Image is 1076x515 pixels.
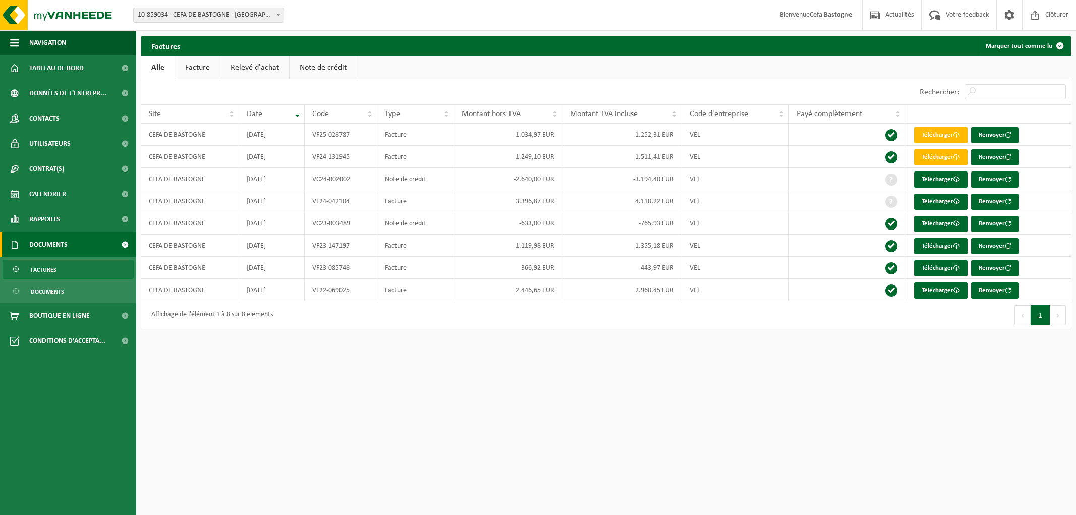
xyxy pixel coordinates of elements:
td: Note de crédit [377,168,454,190]
td: CEFA DE BASTOGNE [141,168,239,190]
td: 4.110,22 EUR [562,190,683,212]
td: Facture [377,124,454,146]
button: Next [1050,305,1066,325]
td: VF23-085748 [305,257,377,279]
td: CEFA DE BASTOGNE [141,279,239,301]
button: Renvoyer [971,282,1019,299]
td: -3.194,40 EUR [562,168,683,190]
a: Télécharger [914,127,968,143]
button: Renvoyer [971,194,1019,210]
button: Renvoyer [971,260,1019,276]
span: Site [149,110,161,118]
span: Contrat(s) [29,156,64,182]
td: 443,97 EUR [562,257,683,279]
td: VEL [682,235,789,257]
td: 1.119,98 EUR [454,235,562,257]
td: 3.396,87 EUR [454,190,562,212]
td: [DATE] [239,124,305,146]
td: 1.355,18 EUR [562,235,683,257]
td: CEFA DE BASTOGNE [141,257,239,279]
button: Marquer tout comme lu [978,36,1070,56]
span: Rapports [29,207,60,232]
span: 10-859034 - CEFA DE BASTOGNE - BASTOGNE [134,8,284,22]
button: Renvoyer [971,216,1019,232]
td: VF24-131945 [305,146,377,168]
a: Note de crédit [290,56,357,79]
td: CEFA DE BASTOGNE [141,212,239,235]
span: Calendrier [29,182,66,207]
td: -633,00 EUR [454,212,562,235]
td: VF22-069025 [305,279,377,301]
td: Facture [377,235,454,257]
span: Utilisateurs [29,131,71,156]
td: -765,93 EUR [562,212,683,235]
button: Previous [1014,305,1031,325]
td: VEL [682,190,789,212]
span: 10-859034 - CEFA DE BASTOGNE - BASTOGNE [133,8,284,23]
td: VF23-147197 [305,235,377,257]
span: Boutique en ligne [29,303,90,328]
span: Code d'entreprise [690,110,748,118]
a: Télécharger [914,194,968,210]
span: Documents [29,232,68,257]
td: [DATE] [239,190,305,212]
a: Alle [141,56,175,79]
td: 1.252,31 EUR [562,124,683,146]
td: [DATE] [239,279,305,301]
a: Télécharger [914,216,968,232]
td: VEL [682,146,789,168]
span: Documents [31,282,64,301]
td: [DATE] [239,146,305,168]
td: [DATE] [239,212,305,235]
button: Renvoyer [971,171,1019,188]
span: Conditions d'accepta... [29,328,105,354]
td: [DATE] [239,168,305,190]
a: Télécharger [914,238,968,254]
td: VEL [682,168,789,190]
td: 2.960,45 EUR [562,279,683,301]
span: Montant hors TVA [462,110,521,118]
td: VEL [682,124,789,146]
span: Code [312,110,329,118]
span: Tableau de bord [29,55,84,81]
a: Relevé d'achat [220,56,289,79]
span: Type [385,110,400,118]
td: Note de crédit [377,212,454,235]
td: 1.034,97 EUR [454,124,562,146]
a: Télécharger [914,282,968,299]
a: Télécharger [914,171,968,188]
span: Navigation [29,30,66,55]
td: VEL [682,212,789,235]
td: CEFA DE BASTOGNE [141,146,239,168]
button: Renvoyer [971,238,1019,254]
span: Montant TVA incluse [570,110,638,118]
td: Facture [377,190,454,212]
span: Données de l'entrepr... [29,81,106,106]
a: Documents [3,281,134,301]
td: CEFA DE BASTOGNE [141,190,239,212]
a: Télécharger [914,260,968,276]
button: Renvoyer [971,149,1019,165]
td: CEFA DE BASTOGNE [141,235,239,257]
td: VF25-028787 [305,124,377,146]
td: Facture [377,146,454,168]
td: [DATE] [239,235,305,257]
td: -2.640,00 EUR [454,168,562,190]
td: VC24-002002 [305,168,377,190]
span: Payé complètement [797,110,862,118]
td: Facture [377,257,454,279]
button: Renvoyer [971,127,1019,143]
a: Factures [3,260,134,279]
td: VC23-003489 [305,212,377,235]
span: Factures [31,260,56,279]
button: 1 [1031,305,1050,325]
td: 1.249,10 EUR [454,146,562,168]
a: Télécharger [914,149,968,165]
td: Facture [377,279,454,301]
td: 366,92 EUR [454,257,562,279]
td: VEL [682,279,789,301]
a: Facture [175,56,220,79]
span: Date [247,110,262,118]
td: [DATE] [239,257,305,279]
td: VF24-042104 [305,190,377,212]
